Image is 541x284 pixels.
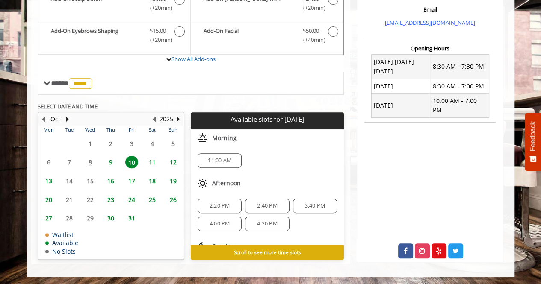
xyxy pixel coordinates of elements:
td: Waitlist [45,231,78,238]
th: Sat [142,126,163,134]
h3: Email [367,6,494,12]
span: 31 [125,212,138,224]
td: Select day16 [101,172,121,190]
img: morning slots [198,133,208,143]
td: Select day10 [121,153,142,172]
td: 8:30 AM - 7:00 PM [430,79,489,94]
span: 13 [42,175,55,187]
span: 11 [146,156,159,168]
span: 2:20 PM [210,202,230,209]
th: Tue [59,126,80,134]
span: 11:00 AM [208,157,231,164]
th: Sun [163,126,183,134]
div: 11:00 AM [198,153,242,168]
a: Show All Add-ons [171,55,216,63]
td: Select day12 [163,153,183,172]
div: 4:00 PM [198,217,242,231]
td: Select day26 [163,190,183,209]
button: Previous Year [151,114,158,124]
p: Available slots for [DATE] [194,116,340,123]
td: Select day31 [121,209,142,228]
td: Select day13 [38,172,59,190]
span: 26 [167,193,180,206]
div: 2:20 PM [198,199,242,213]
td: Select day27 [38,209,59,228]
span: 27 [42,212,55,224]
button: Next Year [175,114,182,124]
button: Next Month [64,114,71,124]
span: 24 [125,193,138,206]
td: Select day11 [142,153,163,172]
span: 30 [104,212,117,224]
td: [DATE] [371,94,430,118]
th: Thu [101,126,121,134]
img: afternoon slots [198,178,208,188]
span: 9 [104,156,117,168]
span: 23 [104,193,117,206]
th: Mon [38,126,59,134]
td: [DATE] [371,79,430,94]
td: Select day18 [142,172,163,190]
td: 8:30 AM - 7:30 PM [430,55,489,79]
span: 20 [42,193,55,206]
th: Fri [121,126,142,134]
img: evening slots [198,241,208,252]
button: Oct [50,114,60,124]
td: 10:00 AM - 7:00 PM [430,94,489,118]
button: 2025 [160,114,173,124]
td: Select day23 [101,190,121,209]
span: 18 [146,175,159,187]
b: Scroll to see more time slots [234,249,301,255]
td: Available [45,240,78,246]
span: 4:20 PM [257,220,277,227]
span: Feedback [529,121,537,151]
h3: Opening Hours [364,45,496,51]
td: Select day30 [101,209,121,228]
span: 17 [125,175,138,187]
button: Feedback - Show survey [525,113,541,171]
div: 2:40 PM [245,199,289,213]
td: No Slots [45,248,78,255]
td: Select day19 [163,172,183,190]
span: 19 [167,175,180,187]
td: [DATE] [DATE] [DATE] [371,55,430,79]
span: 3:40 PM [305,202,325,209]
td: Select day24 [121,190,142,209]
a: [EMAIL_ADDRESS][DOMAIN_NAME] [385,19,475,26]
span: 25 [146,193,159,206]
span: 16 [104,175,117,187]
td: Select day17 [121,172,142,190]
div: 4:20 PM [245,217,289,231]
span: Afternoon [212,180,241,187]
span: 12 [167,156,180,168]
td: Select day20 [38,190,59,209]
td: Select day25 [142,190,163,209]
span: Evening [212,243,235,250]
span: 10 [125,156,138,168]
button: Previous Month [40,114,47,124]
span: Morning [212,135,237,141]
th: Wed [80,126,100,134]
div: 3:40 PM [293,199,337,213]
span: 4:00 PM [210,220,230,227]
td: Select day9 [101,153,121,172]
span: 2:40 PM [257,202,277,209]
b: SELECT DATE AND TIME [38,102,98,110]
